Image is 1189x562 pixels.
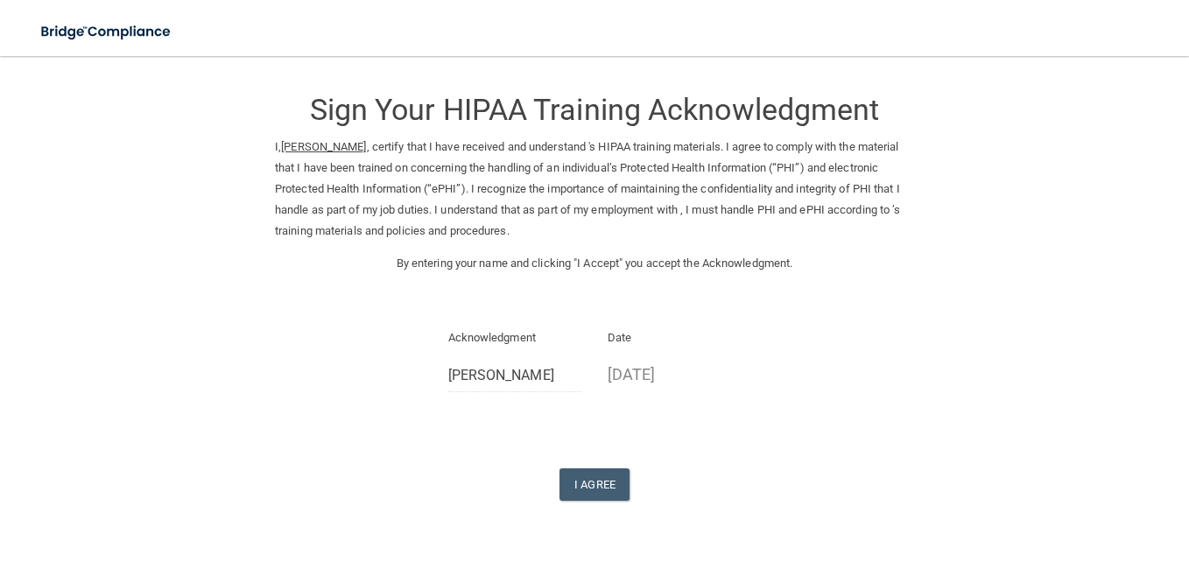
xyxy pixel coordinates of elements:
p: I, , certify that I have received and understand 's HIPAA training materials. I agree to comply w... [275,137,914,242]
p: Acknowledgment [448,327,582,348]
h3: Sign Your HIPAA Training Acknowledgment [275,94,914,126]
p: Date [608,327,742,348]
p: [DATE] [608,360,742,389]
img: bridge_compliance_login_screen.278c3ca4.svg [26,14,187,50]
p: By entering your name and clicking "I Accept" you accept the Acknowledgment. [275,253,914,274]
input: Full Name [448,360,582,392]
ins: [PERSON_NAME] [281,140,366,153]
button: I Agree [559,468,630,501]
